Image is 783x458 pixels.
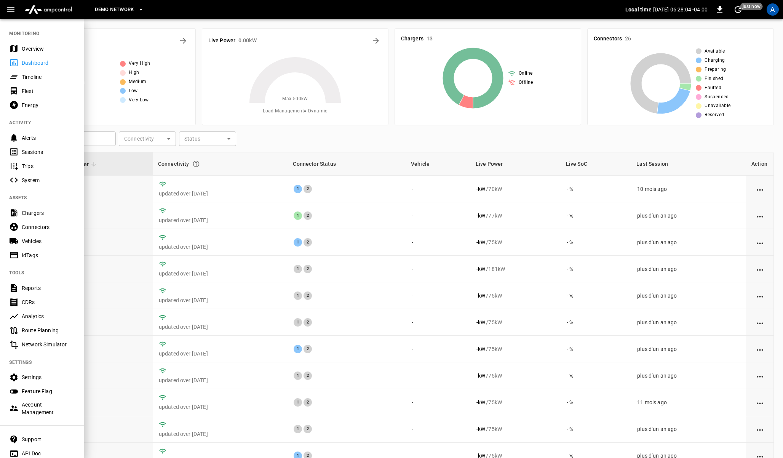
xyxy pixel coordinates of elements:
[22,101,75,109] div: Energy
[22,436,75,443] div: Support
[767,3,779,16] div: profile-icon
[22,341,75,348] div: Network Simulator
[22,373,75,381] div: Settings
[732,3,744,16] button: set refresh interval
[22,162,75,170] div: Trips
[22,73,75,81] div: Timeline
[22,327,75,334] div: Route Planning
[740,3,763,10] span: just now
[22,59,75,67] div: Dashboard
[22,284,75,292] div: Reports
[95,5,134,14] span: DEMO NETWORK
[653,6,708,13] p: [DATE] 06:28:04 -04:00
[22,401,75,416] div: Account Management
[22,176,75,184] div: System
[22,2,75,17] img: ampcontrol.io logo
[22,87,75,95] div: Fleet
[22,223,75,231] div: Connectors
[22,148,75,156] div: Sessions
[22,237,75,245] div: Vehicles
[22,134,75,142] div: Alerts
[22,45,75,53] div: Overview
[22,209,75,217] div: Chargers
[22,388,75,395] div: Feature Flag
[22,312,75,320] div: Analytics
[22,251,75,259] div: IdTags
[22,450,75,457] div: API Doc
[625,6,652,13] p: Local time
[22,298,75,306] div: CDRs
